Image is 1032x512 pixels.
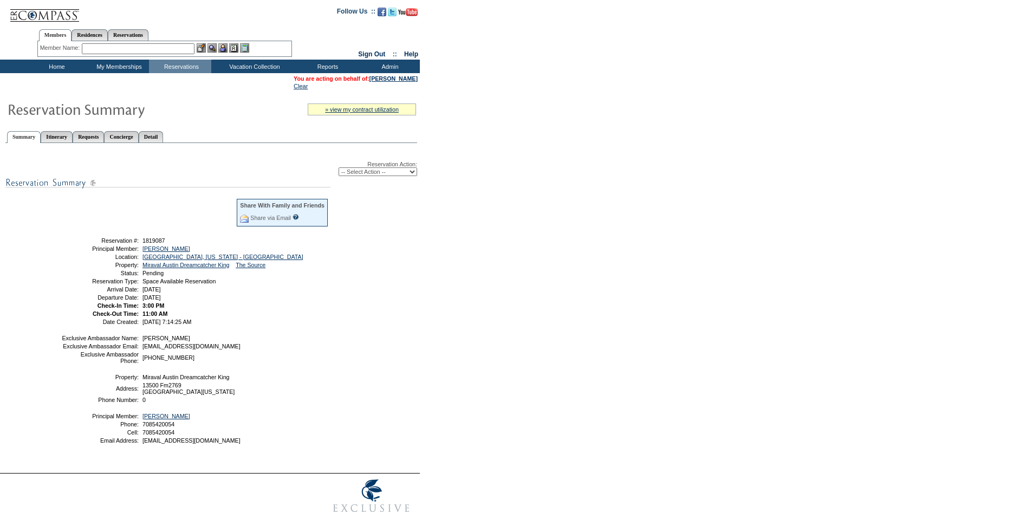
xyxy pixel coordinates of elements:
[142,374,230,380] span: Miraval Austin Dreamcatcher King
[325,106,399,113] a: » view my contract utilization
[61,397,139,403] td: Phone Number:
[7,131,41,143] a: Summary
[73,131,104,142] a: Requests
[236,262,265,268] a: The Source
[72,29,108,41] a: Residences
[142,343,241,349] span: [EMAIL_ADDRESS][DOMAIN_NAME]
[61,278,139,284] td: Reservation Type:
[142,413,190,419] a: [PERSON_NAME]
[295,60,358,73] td: Reports
[293,214,299,220] input: What is this?
[61,245,139,252] td: Principal Member:
[142,270,164,276] span: Pending
[142,286,161,293] span: [DATE]
[142,319,191,325] span: [DATE] 7:14:25 AM
[139,131,164,142] a: Detail
[142,397,146,403] span: 0
[104,131,138,142] a: Concierge
[142,278,216,284] span: Space Available Reservation
[108,29,148,41] a: Reservations
[61,319,139,325] td: Date Created:
[61,351,139,364] td: Exclusive Ambassador Phone:
[240,202,324,209] div: Share With Family and Friends
[61,254,139,260] td: Location:
[218,43,228,53] img: Impersonate
[142,382,235,395] span: 13500 Fm2769 [GEOGRAPHIC_DATA][US_STATE]
[294,83,308,89] a: Clear
[294,75,418,82] span: You are acting on behalf of:
[378,11,386,17] a: Become our fan on Facebook
[87,60,149,73] td: My Memberships
[197,43,206,53] img: b_edit.gif
[207,43,217,53] img: View
[142,335,190,341] span: [PERSON_NAME]
[393,50,397,58] span: ::
[369,75,418,82] a: [PERSON_NAME]
[61,294,139,301] td: Departure Date:
[61,262,139,268] td: Property:
[5,161,417,176] div: Reservation Action:
[149,60,211,73] td: Reservations
[378,8,386,16] img: Become our fan on Facebook
[61,437,139,444] td: Email Address:
[398,8,418,16] img: Subscribe to our YouTube Channel
[142,437,241,444] span: [EMAIL_ADDRESS][DOMAIN_NAME]
[61,343,139,349] td: Exclusive Ambassador Email:
[61,374,139,380] td: Property:
[142,421,174,427] span: 7085420054
[61,413,139,419] td: Principal Member:
[404,50,418,58] a: Help
[24,60,87,73] td: Home
[61,237,139,244] td: Reservation #:
[142,294,161,301] span: [DATE]
[93,310,139,317] strong: Check-Out Time:
[229,43,238,53] img: Reservations
[337,7,375,20] td: Follow Us ::
[61,382,139,395] td: Address:
[39,29,72,41] a: Members
[388,8,397,16] img: Follow us on Twitter
[142,429,174,436] span: 7085420054
[358,60,420,73] td: Admin
[61,335,139,341] td: Exclusive Ambassador Name:
[240,43,249,53] img: b_calculator.gif
[142,237,165,244] span: 1819087
[142,310,167,317] span: 11:00 AM
[211,60,295,73] td: Vacation Collection
[98,302,139,309] strong: Check-In Time:
[388,11,397,17] a: Follow us on Twitter
[398,11,418,17] a: Subscribe to our YouTube Channel
[142,245,190,252] a: [PERSON_NAME]
[40,43,82,53] div: Member Name:
[250,215,291,221] a: Share via Email
[61,429,139,436] td: Cell:
[142,254,303,260] a: [GEOGRAPHIC_DATA], [US_STATE] - [GEOGRAPHIC_DATA]
[142,302,164,309] span: 3:00 PM
[358,50,385,58] a: Sign Out
[142,262,230,268] a: Miraval Austin Dreamcatcher King
[5,176,330,190] img: subTtlResSummary.gif
[61,270,139,276] td: Status:
[41,131,73,142] a: Itinerary
[7,98,224,120] img: Reservaton Summary
[61,286,139,293] td: Arrival Date:
[142,354,194,361] span: [PHONE_NUMBER]
[61,421,139,427] td: Phone:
